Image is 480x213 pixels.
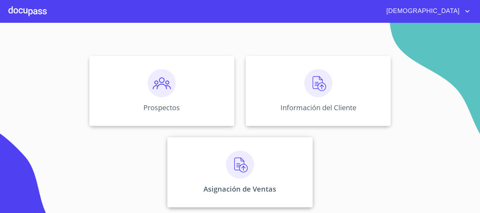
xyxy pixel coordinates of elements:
span: [DEMOGRAPHIC_DATA] [381,6,463,17]
p: Asignación de Ventas [203,184,276,194]
p: Prospectos [143,103,180,112]
img: carga.png [226,151,254,179]
img: prospectos.png [148,69,176,97]
p: Información del Cliente [280,103,356,112]
img: carga.png [304,69,332,97]
button: account of current user [381,6,472,17]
